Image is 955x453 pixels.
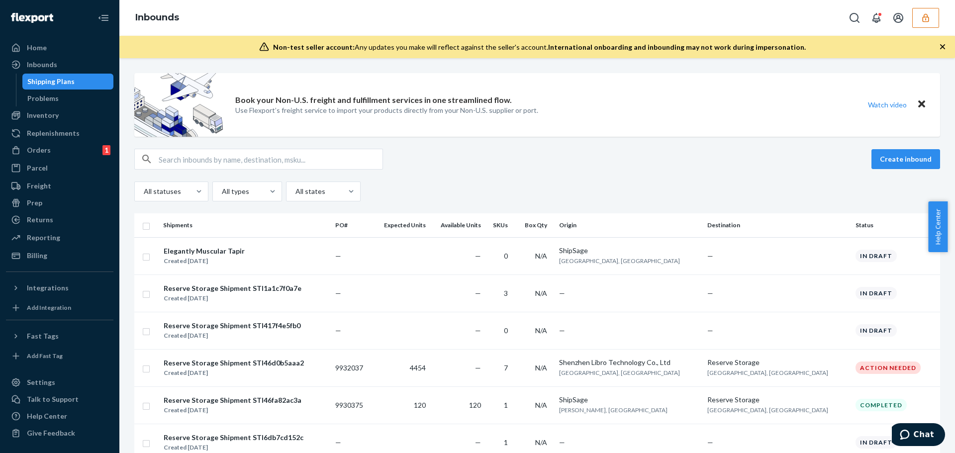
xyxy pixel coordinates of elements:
span: — [559,326,565,335]
div: Inbounds [27,60,57,70]
div: Talk to Support [27,394,79,404]
div: Reserve Storage Shipment STI46d0b5aaa2 [164,358,304,368]
div: Add Fast Tag [27,352,63,360]
span: 7 [504,363,508,372]
a: Freight [6,178,113,194]
a: Settings [6,374,113,390]
th: Expected Units [373,213,430,237]
span: — [335,289,341,297]
iframe: Opens a widget where you can chat to one of our agents [892,423,945,448]
td: 9932037 [331,349,373,386]
a: Add Integration [6,300,113,316]
input: Search inbounds by name, destination, msku... [159,149,382,169]
div: In draft [856,250,897,262]
button: Integrations [6,280,113,296]
a: Inbounds [6,57,113,73]
a: Orders1 [6,142,113,158]
div: Prep [27,198,42,208]
div: Created [DATE] [164,405,301,415]
span: [GEOGRAPHIC_DATA], [GEOGRAPHIC_DATA] [707,406,828,414]
button: Close Navigation [94,8,113,28]
div: Settings [27,377,55,387]
span: 0 [504,252,508,260]
div: Completed [856,399,907,411]
a: Inventory [6,107,113,123]
a: Prep [6,195,113,211]
div: Reserve Storage Shipment STI1a1c7f0a7e [164,283,301,293]
ol: breadcrumbs [127,3,187,32]
div: Orders [27,145,51,155]
p: Book your Non-U.S. freight and fulfillment services in one streamlined flow. [235,94,512,106]
button: Open account menu [888,8,908,28]
span: International onboarding and inbounding may not work during impersonation. [548,43,806,51]
span: — [475,438,481,447]
a: Problems [22,91,114,106]
button: Give Feedback [6,425,113,441]
img: Flexport logo [11,13,53,23]
span: — [707,252,713,260]
div: Created [DATE] [164,256,245,266]
a: Shipping Plans [22,74,114,90]
a: Parcel [6,160,113,176]
div: Shipping Plans [27,77,75,87]
input: All types [221,186,222,196]
span: — [559,438,565,447]
span: 0 [504,326,508,335]
div: Reserve Storage Shipment STI46fa82ac3a [164,395,301,405]
span: — [707,438,713,447]
span: N/A [535,438,547,447]
div: Action Needed [856,362,921,374]
a: Home [6,40,113,56]
span: — [475,363,481,372]
span: — [559,289,565,297]
span: — [335,438,341,447]
span: N/A [535,401,547,409]
div: Replenishments [27,128,80,138]
th: PO# [331,213,373,237]
a: Add Fast Tag [6,348,113,364]
button: Open Search Box [845,8,864,28]
div: ShipSage [559,246,699,256]
div: Reserve Storage [707,358,848,367]
span: 120 [469,401,481,409]
div: Help Center [27,411,67,421]
div: Inventory [27,110,59,120]
div: Fast Tags [27,331,59,341]
span: 1 [504,401,508,409]
span: [GEOGRAPHIC_DATA], [GEOGRAPHIC_DATA] [559,369,680,376]
a: Billing [6,248,113,264]
div: In draft [856,287,897,299]
button: Open notifications [866,8,886,28]
div: Add Integration [27,303,71,312]
span: — [335,326,341,335]
div: Any updates you make will reflect against the seller's account. [273,42,806,52]
div: Reserve Storage [707,395,848,405]
p: Use Flexport’s freight service to import your products directly from your Non-U.S. supplier or port. [235,105,538,115]
span: Help Center [928,201,948,252]
div: Reserve Storage Shipment STI417f4e5fb0 [164,321,300,331]
div: Reporting [27,233,60,243]
span: 4454 [410,363,426,372]
button: Create inbound [871,149,940,169]
span: N/A [535,289,547,297]
span: N/A [535,363,547,372]
div: Home [27,43,47,53]
div: Elegantly Muscular Tapir [164,246,245,256]
div: Created [DATE] [164,368,304,378]
span: — [707,326,713,335]
th: SKUs [485,213,516,237]
td: 9930375 [331,386,373,424]
span: [PERSON_NAME], [GEOGRAPHIC_DATA] [559,406,668,414]
span: N/A [535,326,547,335]
a: Inbounds [135,12,179,23]
th: Status [852,213,940,237]
span: — [475,252,481,260]
div: Reserve Storage Shipment STI6db7cd152c [164,433,303,443]
th: Box Qty [516,213,555,237]
span: 3 [504,289,508,297]
a: Replenishments [6,125,113,141]
div: In draft [856,324,897,337]
div: Problems [27,93,59,103]
div: Freight [27,181,51,191]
